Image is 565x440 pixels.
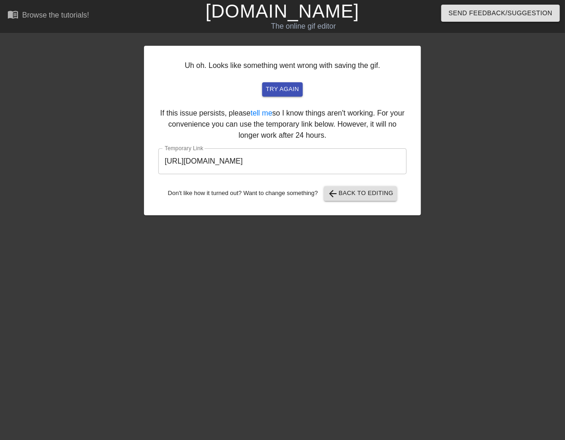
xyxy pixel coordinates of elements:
[205,1,359,21] a: [DOMAIN_NAME]
[193,21,414,32] div: The online gif editor
[449,7,553,19] span: Send Feedback/Suggestion
[266,84,299,95] span: try again
[7,9,18,20] span: menu_book
[262,82,303,97] button: try again
[144,46,421,215] div: Uh oh. Looks like something went wrong with saving the gif. If this issue persists, please so I k...
[22,11,89,19] div: Browse the tutorials!
[328,188,339,199] span: arrow_back
[328,188,394,199] span: Back to Editing
[158,186,407,201] div: Don't like how it turned out? Want to change something?
[158,148,407,174] input: bare
[441,5,560,22] button: Send Feedback/Suggestion
[251,109,272,117] a: tell me
[7,9,89,23] a: Browse the tutorials!
[324,186,397,201] button: Back to Editing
